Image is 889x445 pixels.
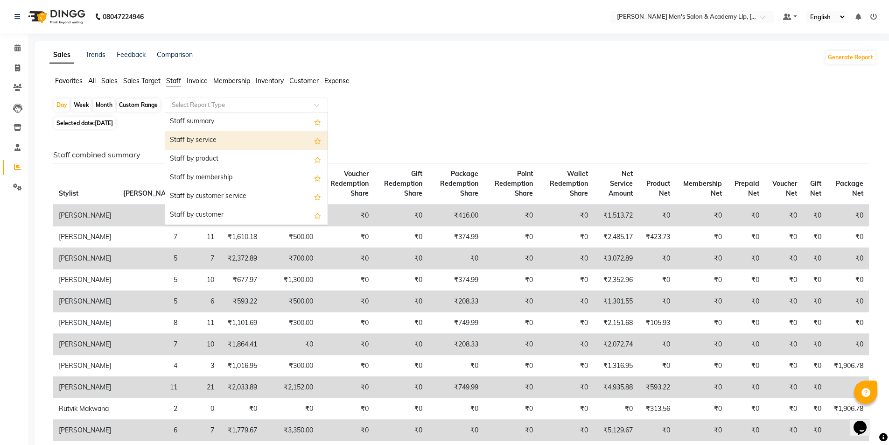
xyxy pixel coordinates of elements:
[728,269,765,291] td: ₹0
[638,398,676,420] td: ₹313.56
[165,131,328,150] div: Staff by service
[118,334,183,355] td: 7
[495,170,533,198] span: Point Redemption Share
[428,377,484,398] td: ₹749.99
[118,312,183,334] td: 8
[183,312,220,334] td: 11
[220,312,263,334] td: ₹1,101.69
[827,377,869,398] td: ₹0
[103,4,144,30] b: 08047224946
[676,377,728,398] td: ₹0
[183,226,220,248] td: 11
[263,420,318,441] td: ₹3,350.00
[319,355,374,377] td: ₹0
[263,269,318,291] td: ₹1,300.00
[428,269,484,291] td: ₹374.99
[827,398,869,420] td: ₹1,906.78
[374,398,428,420] td: ₹0
[484,334,539,355] td: ₹0
[676,334,728,355] td: ₹0
[183,377,220,398] td: 21
[676,269,728,291] td: ₹0
[220,355,263,377] td: ₹1,016.95
[324,77,350,85] span: Expense
[59,189,78,198] span: Stylist
[263,312,318,334] td: ₹300.00
[220,269,263,291] td: ₹677.97
[827,226,869,248] td: ₹0
[428,248,484,269] td: ₹0
[263,248,318,269] td: ₹700.00
[803,377,827,398] td: ₹0
[374,334,428,355] td: ₹0
[810,179,821,198] span: Gift Net
[728,377,765,398] td: ₹0
[428,398,484,420] td: ₹0
[374,377,428,398] td: ₹0
[484,420,539,441] td: ₹0
[484,291,539,312] td: ₹0
[374,355,428,377] td: ₹0
[646,179,670,198] span: Product Net
[676,398,728,420] td: ₹0
[676,291,728,312] td: ₹0
[539,355,594,377] td: ₹0
[728,334,765,355] td: ₹0
[118,226,183,248] td: 7
[772,179,797,198] span: Voucher Net
[101,77,118,85] span: Sales
[165,112,328,225] ng-dropdown-panel: Options list
[123,189,177,198] span: [PERSON_NAME]
[638,291,676,312] td: ₹0
[827,334,869,355] td: ₹0
[594,398,638,420] td: ₹0
[220,248,263,269] td: ₹2,372.89
[594,269,638,291] td: ₹2,352.96
[803,291,827,312] td: ₹0
[263,291,318,312] td: ₹500.00
[53,355,118,377] td: [PERSON_NAME]
[314,172,321,184] span: Add this report to Favorites List
[638,205,676,226] td: ₹0
[220,420,263,441] td: ₹1,779.67
[374,291,428,312] td: ₹0
[118,377,183,398] td: 11
[826,51,875,64] button: Generate Report
[765,355,803,377] td: ₹0
[728,248,765,269] td: ₹0
[827,355,869,377] td: ₹1,906.78
[850,408,880,436] iframe: chat widget
[484,226,539,248] td: ₹0
[374,269,428,291] td: ₹0
[118,269,183,291] td: 5
[319,226,374,248] td: ₹0
[638,312,676,334] td: ₹105.93
[594,248,638,269] td: ₹3,072.89
[539,205,594,226] td: ₹0
[118,205,183,226] td: 5
[93,99,115,112] div: Month
[165,169,328,187] div: Staff by membership
[330,170,369,198] span: Voucher Redemption Share
[728,355,765,377] td: ₹0
[117,99,160,112] div: Custom Range
[263,355,318,377] td: ₹300.00
[728,205,765,226] td: ₹0
[118,355,183,377] td: 4
[803,398,827,420] td: ₹0
[183,269,220,291] td: 10
[440,170,478,198] span: Package Redemption Share
[118,398,183,420] td: 2
[263,334,318,355] td: ₹0
[374,248,428,269] td: ₹0
[827,420,869,441] td: ₹0
[803,334,827,355] td: ₹0
[803,205,827,226] td: ₹0
[803,420,827,441] td: ₹0
[319,312,374,334] td: ₹0
[183,355,220,377] td: 3
[53,334,118,355] td: [PERSON_NAME]
[827,291,869,312] td: ₹0
[428,205,484,226] td: ₹416.00
[765,398,803,420] td: ₹0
